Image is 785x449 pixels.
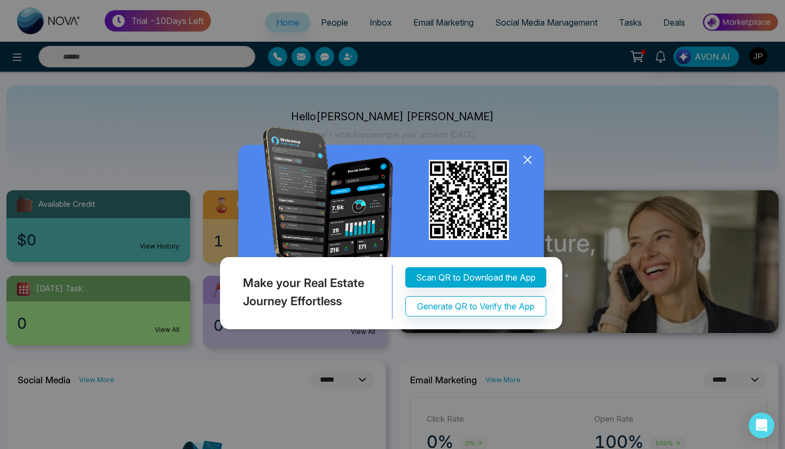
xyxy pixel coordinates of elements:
div: Make your Real Estate Journey Effortless [217,266,392,319]
img: qr_for_download_app.png [429,160,509,240]
img: QRModal [217,127,568,335]
button: Generate QR to Verify the App [405,297,546,317]
div: Open Intercom Messenger [749,413,774,438]
button: Scan QR to Download the App [405,268,546,288]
